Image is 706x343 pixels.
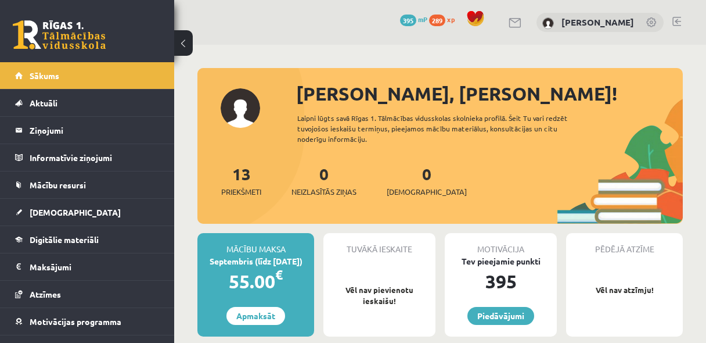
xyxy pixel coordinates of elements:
a: Informatīvie ziņojumi [15,144,160,171]
a: Mācību resursi [15,172,160,198]
a: 0Neizlasītās ziņas [291,163,356,198]
div: Pēdējā atzīme [566,233,683,255]
a: 289 xp [429,15,460,24]
div: Laipni lūgts savā Rīgas 1. Tālmācības vidusskolas skolnieka profilā. Šeit Tu vari redzēt tuvojošo... [297,113,589,144]
span: [DEMOGRAPHIC_DATA] [30,207,121,217]
a: [PERSON_NAME] [561,16,634,28]
span: Neizlasītās ziņas [291,186,356,198]
legend: Informatīvie ziņojumi [30,144,160,171]
a: 0[DEMOGRAPHIC_DATA] [387,163,467,198]
div: 395 [445,267,557,295]
p: Vēl nav atzīmju! [572,284,677,296]
a: [DEMOGRAPHIC_DATA] [15,199,160,226]
a: 395 mP [400,15,427,24]
a: Motivācijas programma [15,308,160,335]
a: Piedāvājumi [467,307,534,325]
p: Vēl nav pievienotu ieskaišu! [329,284,430,307]
legend: Maksājumi [30,253,160,280]
a: Digitālie materiāli [15,226,160,253]
a: Maksājumi [15,253,160,280]
a: Apmaksāt [226,307,285,325]
span: Digitālie materiāli [30,234,99,245]
a: Ziņojumi [15,117,160,144]
span: Sākums [30,70,59,81]
span: € [275,266,283,283]
span: 395 [400,15,416,26]
img: Anastasija Smirnova [542,17,554,29]
a: Sākums [15,62,160,89]
div: Motivācija [445,233,557,255]
span: Priekšmeti [221,186,261,198]
span: 289 [429,15,445,26]
a: 13Priekšmeti [221,163,261,198]
div: 55.00 [197,267,314,295]
span: [DEMOGRAPHIC_DATA] [387,186,467,198]
div: Tev pieejamie punkti [445,255,557,267]
a: Atzīmes [15,281,160,308]
span: xp [447,15,455,24]
span: Aktuāli [30,98,57,108]
a: Rīgas 1. Tālmācības vidusskola [13,20,106,49]
span: Motivācijas programma [30,316,121,327]
legend: Ziņojumi [30,117,160,144]
div: Mācību maksa [197,233,314,255]
span: mP [418,15,427,24]
div: Septembris (līdz [DATE]) [197,255,314,267]
a: Aktuāli [15,90,160,116]
span: Mācību resursi [30,180,86,190]
span: Atzīmes [30,289,61,299]
div: [PERSON_NAME], [PERSON_NAME]! [296,80,683,108]
div: Tuvākā ieskaite [323,233,435,255]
